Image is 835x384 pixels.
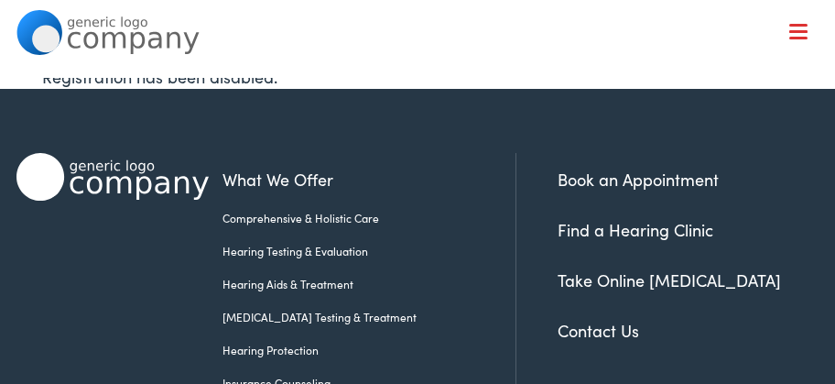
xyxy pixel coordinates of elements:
[558,218,713,241] a: Find a Hearing Clinic
[222,167,488,192] a: What We Offer
[558,269,781,291] a: Take Online [MEDICAL_DATA]
[222,243,488,259] a: Hearing Testing & Evaluation
[222,342,488,358] a: Hearing Protection
[222,210,488,226] a: Comprehensive & Holistic Care
[30,73,819,130] a: What We Offer
[558,319,639,342] a: Contact Us
[16,153,209,201] img: Alpaca Audiology
[222,309,488,325] a: [MEDICAL_DATA] Testing & Treatment
[558,168,719,191] a: Book an Appointment
[222,276,488,292] a: Hearing Aids & Treatment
